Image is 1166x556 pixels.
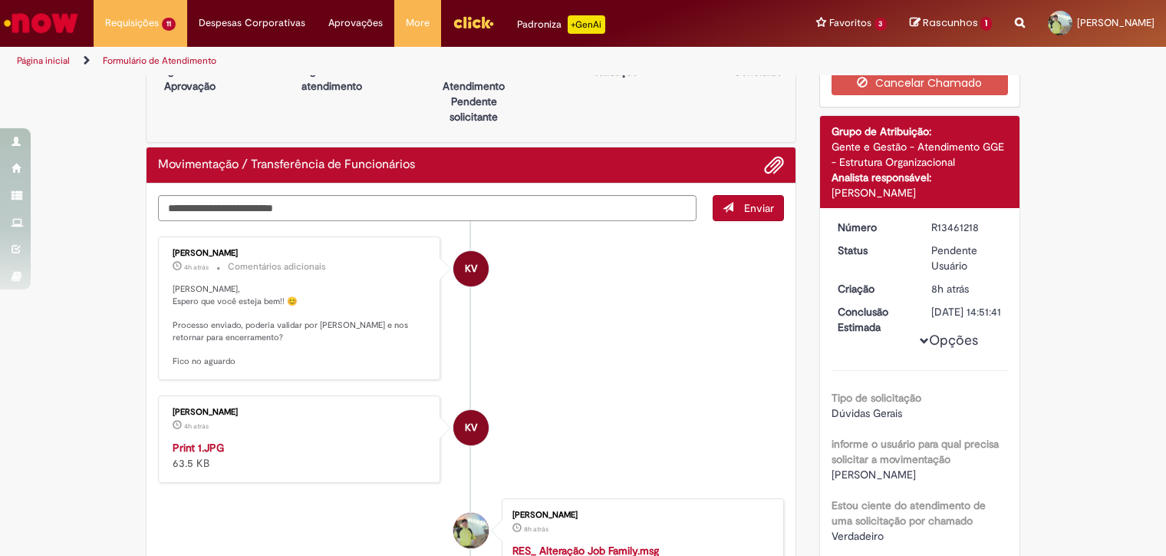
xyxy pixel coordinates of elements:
a: Print 1.JPG [173,441,224,455]
div: [PERSON_NAME] [173,249,428,258]
span: 1 [980,17,992,31]
p: +GenAi [568,15,605,34]
img: click_logo_yellow_360x200.png [453,11,494,34]
div: 63.5 KB [173,440,428,471]
dt: Status [826,243,921,258]
textarea: Digite sua mensagem aqui... [158,195,697,221]
h2: Movimentação / Transferência de Funcionários Histórico de tíquete [158,158,415,172]
span: 8h atrás [524,525,548,534]
div: Karine Vieira [453,251,489,286]
time: 29/08/2025 13:23:54 [184,263,209,272]
dt: Conclusão Estimada [826,304,921,335]
b: informe o usuário para qual precisa solicitar a movimentação [832,437,999,466]
div: R13461218 [931,220,1003,235]
div: Alexsandro Svizzero [453,513,489,548]
div: Gente e Gestão - Atendimento GGE - Estrutura Organizacional [832,139,1009,170]
div: [DATE] 14:51:41 [931,304,1003,319]
span: Dúvidas Gerais [832,406,902,420]
dt: Criação [826,281,921,296]
span: Favoritos [829,15,871,31]
p: [PERSON_NAME], Espero que você esteja bem!! 😊 Processo enviado, poderia validar por [PERSON_NAME]... [173,283,428,368]
small: Comentários adicionais [228,260,326,273]
span: 11 [162,18,176,31]
time: 29/08/2025 09:51:37 [931,282,969,296]
span: Despesas Corporativas [199,15,305,31]
span: Rascunhos [923,15,978,30]
span: Enviar [744,201,774,215]
span: More [406,15,430,31]
span: 4h atrás [184,263,209,272]
button: Adicionar anexos [764,155,784,175]
a: Página inicial [17,55,70,67]
div: Analista responsável: [832,170,1009,185]
span: Verdadeiro [832,529,884,543]
time: 29/08/2025 09:51:34 [524,525,548,534]
span: Aprovações [328,15,383,31]
p: Aguardando atendimento [295,63,369,94]
time: 29/08/2025 13:23:48 [184,422,209,431]
div: [PERSON_NAME] [832,185,1009,200]
span: [PERSON_NAME] [832,468,916,482]
div: Grupo de Atribuição: [832,124,1009,139]
div: [PERSON_NAME] [173,408,428,417]
span: KV [465,409,477,446]
span: KV [465,250,477,287]
b: Estou ciente do atendimento de uma solicitação por chamado [832,498,986,528]
div: 29/08/2025 09:51:37 [931,281,1003,296]
a: Rascunhos [910,16,992,31]
span: 4h atrás [184,422,209,431]
div: [PERSON_NAME] [512,511,768,520]
p: Pendente solicitante [436,94,511,124]
span: Requisições [105,15,159,31]
img: ServiceNow [2,8,81,38]
button: Cancelar Chamado [832,71,1009,95]
p: Em Atendimento [436,63,511,94]
ul: Trilhas de página [12,47,766,75]
dt: Número [826,220,921,235]
span: 8h atrás [931,282,969,296]
b: Tipo de solicitação [832,391,921,405]
div: Pendente Usuário [931,243,1003,273]
a: Formulário de Atendimento [103,55,216,67]
div: Karine Vieira [453,410,489,445]
span: [PERSON_NAME] [1077,16,1154,29]
div: Padroniza [517,15,605,34]
button: Enviar [713,195,784,221]
p: Aguardando Aprovação [153,63,227,94]
span: 3 [874,18,888,31]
